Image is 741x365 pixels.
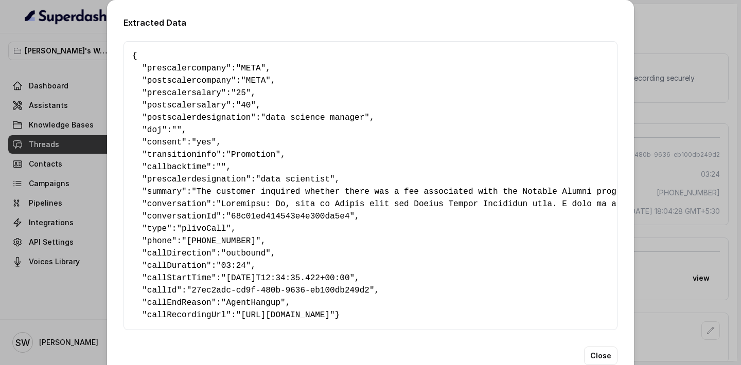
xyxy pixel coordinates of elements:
span: callRecordingUrl [147,311,226,320]
span: "[PHONE_NUMBER]" [182,236,261,246]
pre: { " ": , " ": , " ": , " ": , " ": , " ": , " ": , " ": , " ": , " ": , " ": , " ": , " ": , " ":... [132,50,609,321]
span: prescalerdesignation [147,175,246,184]
span: "data science manager" [261,113,369,122]
span: callDirection [147,249,211,258]
span: "data scientist" [256,175,335,184]
span: prescalercompany [147,64,226,73]
span: callId [147,286,177,295]
span: "27ec2adc-cd9f-480b-9636-eb100db249d2" [187,286,375,295]
span: callDuration [147,261,206,270]
span: "" [216,162,226,172]
span: "Promotion" [226,150,280,159]
span: "META" [241,76,271,85]
span: conversation [147,199,206,209]
span: "68c01ed414543e4e300da5e4" [226,212,355,221]
span: "AgentHangup" [221,298,286,307]
span: "META" [236,64,266,73]
span: "40" [236,101,256,110]
span: transitioninfo [147,150,216,159]
span: "" [172,125,182,135]
span: "[DATE]T12:34:35.422+00:00" [221,273,355,283]
span: callbacktime [147,162,206,172]
span: consent [147,138,182,147]
span: "03:24" [216,261,251,270]
span: "plivoCall" [177,224,231,233]
span: postscalercompany [147,76,231,85]
span: phone [147,236,172,246]
h2: Extracted Data [123,16,617,29]
span: type [147,224,167,233]
button: Close [584,346,617,365]
span: "[URL][DOMAIN_NAME]" [236,311,335,320]
span: postscalersalary [147,101,226,110]
span: summary [147,187,182,196]
span: "outbound" [221,249,271,258]
span: doj [147,125,162,135]
span: conversationId [147,212,216,221]
span: prescalersalary [147,88,221,98]
span: callEndReason [147,298,211,307]
span: callStartTime [147,273,211,283]
span: postscalerdesignation [147,113,251,122]
span: "25" [231,88,251,98]
span: "yes" [191,138,216,147]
